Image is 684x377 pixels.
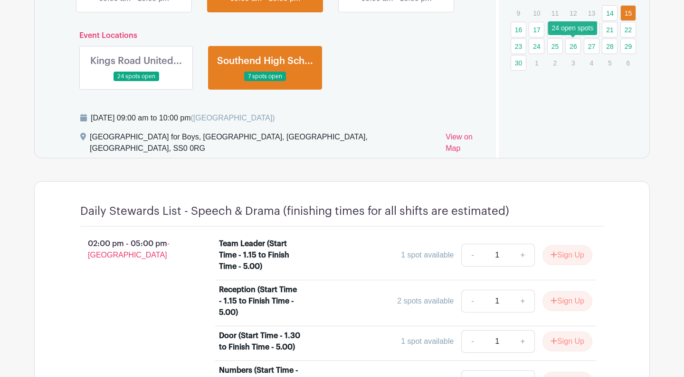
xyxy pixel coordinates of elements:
[91,112,275,124] div: [DATE] 09:00 am to 10:00 pm
[511,55,526,71] a: 30
[584,6,599,20] p: 13
[511,22,526,37] a: 16
[446,131,484,158] a: View on Map
[511,6,526,20] p: 9
[461,290,483,313] a: -
[401,249,454,261] div: 1 spot available
[542,331,592,351] button: Sign Up
[461,244,483,267] a: -
[219,330,301,353] div: Door (Start Time - 1.30 to Finish Time - 5.00)
[219,238,301,272] div: Team Leader (Start Time - 1.15 to Finish Time - 5.00)
[547,6,563,20] p: 11
[565,55,581,70] p: 3
[529,22,544,37] a: 17
[565,6,581,20] p: 12
[584,55,599,70] p: 4
[401,336,454,347] div: 1 spot available
[547,55,563,70] p: 2
[565,38,581,54] a: 26
[542,245,592,265] button: Sign Up
[80,204,509,218] h4: Daily Stewards List - Speech & Drama (finishing times for all shifts are estimated)
[397,295,454,307] div: 2 spots available
[511,244,535,267] a: +
[511,38,526,54] a: 23
[219,284,301,318] div: Reception (Start Time - 1.15 to Finish Time - 5.00)
[529,55,544,70] p: 1
[88,239,170,259] span: - [GEOGRAPHIC_DATA]
[542,291,592,311] button: Sign Up
[511,290,535,313] a: +
[548,21,598,35] div: 24 open spots
[602,38,617,54] a: 28
[620,55,636,70] p: 6
[511,330,535,353] a: +
[602,55,617,70] p: 5
[529,6,544,20] p: 10
[547,22,563,37] a: 18
[72,31,459,40] h6: Event Locations
[90,131,438,158] div: [GEOGRAPHIC_DATA] for Boys, [GEOGRAPHIC_DATA], [GEOGRAPHIC_DATA], [GEOGRAPHIC_DATA], SS0 0RG
[461,330,483,353] a: -
[529,38,544,54] a: 24
[620,22,636,37] a: 22
[620,5,636,21] a: 15
[620,38,636,54] a: 29
[602,22,617,37] a: 21
[584,38,599,54] a: 27
[547,38,563,54] a: 25
[65,234,204,265] p: 02:00 pm - 05:00 pm
[190,114,275,122] span: ([GEOGRAPHIC_DATA])
[602,5,617,21] a: 14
